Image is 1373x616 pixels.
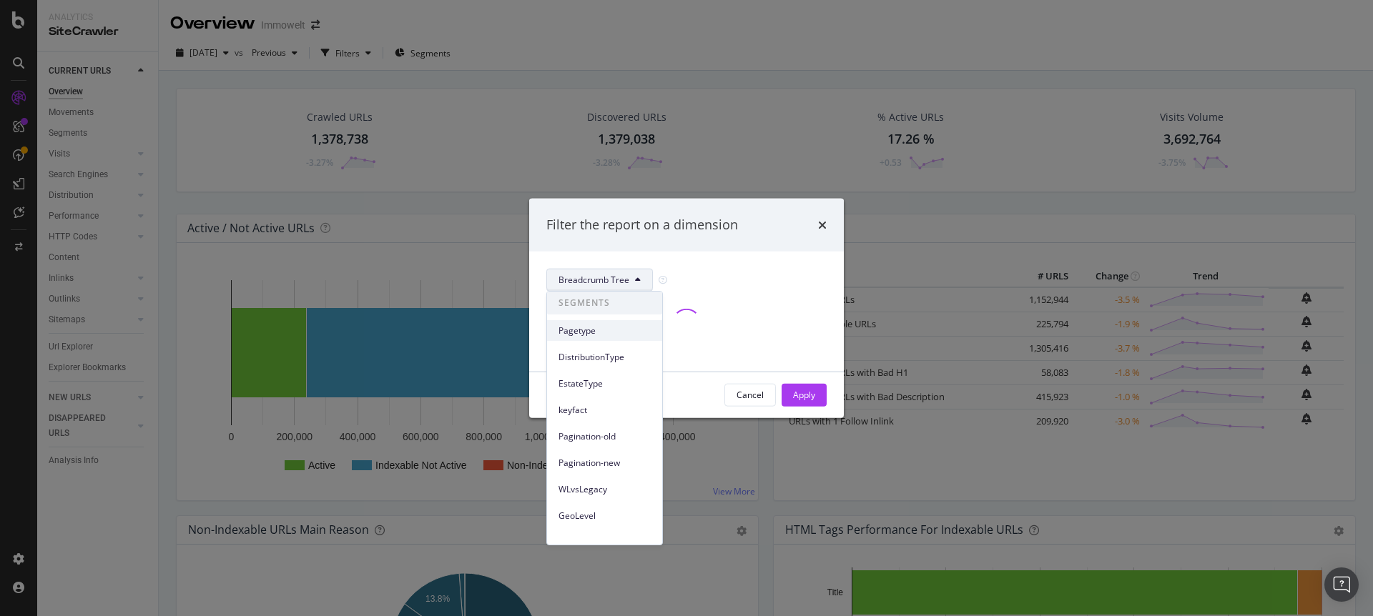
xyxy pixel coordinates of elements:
[558,457,651,470] span: Pagination-new
[558,377,651,390] span: EstateType
[558,274,629,286] span: Breadcrumb Tree
[547,292,662,314] span: SEGMENTS
[529,199,844,418] div: modal
[724,383,776,406] button: Cancel
[558,510,651,522] span: GeoLevel
[818,216,827,234] div: times
[558,351,651,364] span: DistributionType
[558,324,651,337] span: Pagetype
[737,389,764,401] div: Cancel
[793,389,815,401] div: Apply
[558,404,651,417] span: keyfact
[558,536,651,549] span: Geo-Lvl-Pricemap
[546,216,738,234] div: Filter the report on a dimension
[558,430,651,443] span: Pagination-old
[546,268,653,291] button: Breadcrumb Tree
[1324,567,1359,602] div: Open Intercom Messenger
[782,383,827,406] button: Apply
[558,483,651,496] span: WLvsLegacy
